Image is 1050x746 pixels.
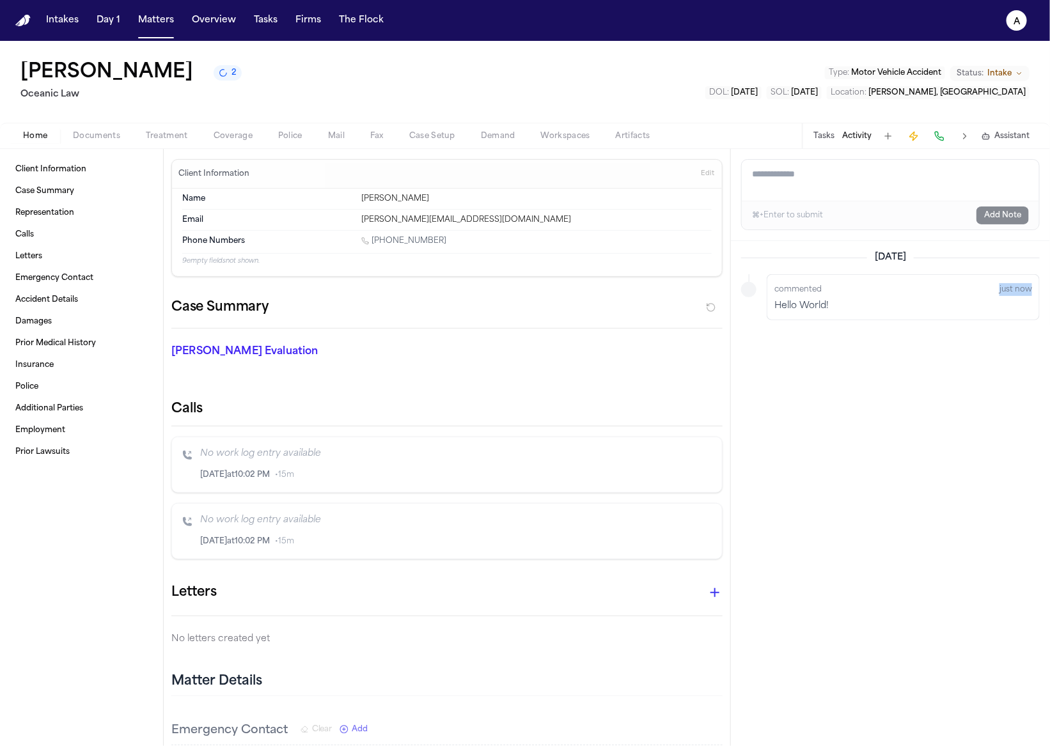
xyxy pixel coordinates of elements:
span: 2 [231,68,237,78]
span: Mail [328,131,345,141]
p: 9 empty fields not shown. [182,256,712,266]
p: No work log entry available [200,447,712,460]
button: Edit Location: Kendall, FL [827,86,1030,99]
span: • 15m [275,536,294,547]
a: Home [15,15,31,27]
dt: Email [182,215,354,225]
a: Calls [10,224,153,245]
span: Clear [312,724,332,734]
button: 2 active tasks [214,65,242,81]
a: Emergency Contact [10,268,153,288]
span: • 15m [275,470,294,480]
h2: Matter Details [171,672,262,690]
div: [PERSON_NAME] [361,194,712,204]
button: Edit DOL: 2023-05-07 [705,86,762,99]
h1: [PERSON_NAME] [20,61,193,84]
p: No letters created yet [171,632,723,647]
a: Call 1 (305) 538-4621 [361,236,446,246]
h2: Calls [171,400,723,418]
button: Edit Type: Motor Vehicle Accident [825,66,945,79]
dt: Name [182,194,354,204]
a: Case Summary [10,181,153,201]
a: Damages [10,311,153,332]
p: No work log entry available [200,514,712,527]
span: Assistant [994,131,1030,141]
button: Create Immediate Task [905,127,923,145]
h2: Oceanic Law [20,87,242,102]
span: Case Setup [409,131,455,141]
a: Employment [10,420,153,440]
span: [DATE] [867,251,914,264]
img: Finch Logo [15,15,31,27]
button: Tasks [249,9,283,32]
button: Add Task [879,127,897,145]
button: Tasks [813,131,835,141]
span: Location : [831,89,866,97]
span: Demand [481,131,515,141]
a: Representation [10,203,153,223]
span: Fax [370,131,384,141]
p: [PERSON_NAME] Evaluation [171,344,345,359]
a: Client Information [10,159,153,180]
span: [DATE] at 10:02 PM [200,536,270,547]
time: August 20, 2025 at 1:14 PM [999,282,1032,297]
span: Treatment [146,131,188,141]
a: Letters [10,246,153,267]
span: Add [352,724,368,734]
h3: Emergency Contact [171,722,288,740]
button: The Flock [334,9,389,32]
div: [PERSON_NAME][EMAIL_ADDRESS][DOMAIN_NAME] [361,215,712,225]
span: [PERSON_NAME], [GEOGRAPHIC_DATA] [868,89,1026,97]
button: Edit matter name [20,61,193,84]
span: Coverage [214,131,253,141]
div: commented [774,282,822,297]
p: Hello World! [774,300,1032,313]
button: Edit SOL: 2025-05-07 [767,86,822,99]
a: Insurance [10,355,153,375]
button: Change status from Intake [950,66,1030,81]
span: Type : [829,69,849,77]
span: Artifacts [616,131,650,141]
span: Motor Vehicle Accident [851,69,941,77]
span: Status: [957,68,983,79]
span: Home [23,131,47,141]
button: Assistant [982,131,1030,141]
a: Additional Parties [10,398,153,419]
span: Edit [701,169,714,178]
span: Workspaces [541,131,590,141]
button: Overview [187,9,241,32]
button: Edit [697,164,718,184]
span: SOL : [771,89,789,97]
button: Add New [340,724,368,734]
a: Accident Details [10,290,153,310]
button: Clear Emergency Contact [301,724,332,734]
a: Prior Medical History [10,333,153,354]
span: Phone Numbers [182,236,245,246]
span: Documents [73,131,120,141]
button: Make a Call [930,127,948,145]
div: ⌘+Enter to submit [752,210,823,221]
button: Add Note [976,206,1029,224]
span: Police [278,131,302,141]
a: Police [10,377,153,397]
h1: Letters [171,582,217,603]
span: [DATE] [731,89,758,97]
span: DOL : [709,89,729,97]
button: Activity [842,131,872,141]
button: Intakes [41,9,84,32]
button: Day 1 [91,9,125,32]
button: Matters [133,9,179,32]
span: [DATE] at 10:02 PM [200,470,270,480]
a: Prior Lawsuits [10,442,153,462]
span: [DATE] [791,89,818,97]
button: Firms [290,9,326,32]
h3: Client Information [176,169,252,179]
span: Intake [987,68,1012,79]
